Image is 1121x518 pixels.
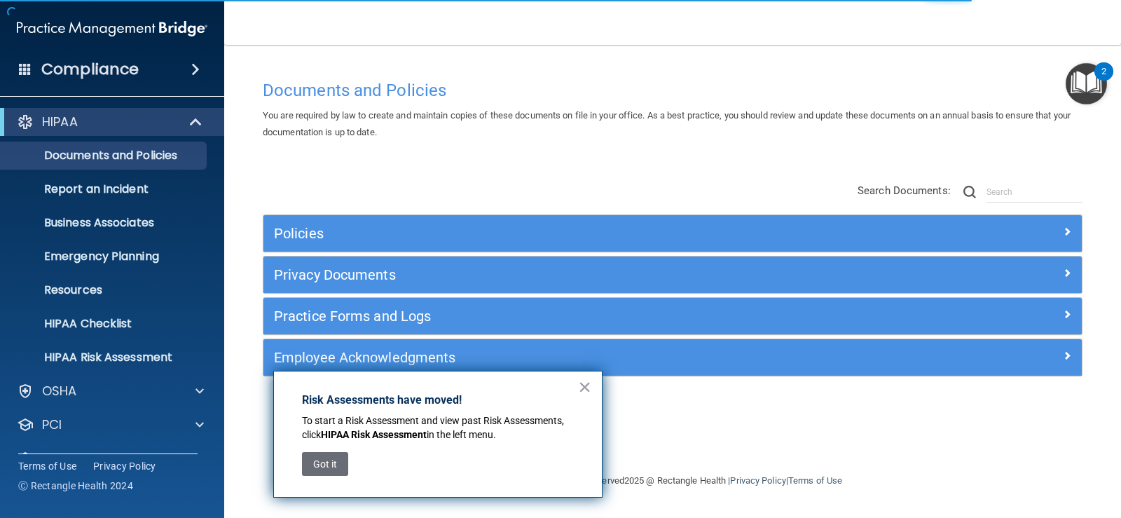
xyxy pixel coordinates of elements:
[9,250,200,264] p: Emergency Planning
[302,415,566,440] span: To start a Risk Assessment and view past Risk Assessments, click
[427,429,496,440] span: in the left menu.
[274,226,867,241] h5: Policies
[417,458,928,503] div: Copyright © All rights reserved 2025 @ Rectangle Health | |
[42,416,62,433] p: PCI
[730,475,785,486] a: Privacy Policy
[302,452,348,476] button: Got it
[1066,63,1107,104] button: Open Resource Center, 2 new notifications
[17,15,207,43] img: PMB logo
[42,450,174,467] p: OfficeSafe University
[18,479,133,493] span: Ⓒ Rectangle Health 2024
[321,429,427,440] strong: HIPAA Risk Assessment
[9,216,200,230] p: Business Associates
[274,308,867,324] h5: Practice Forms and Logs
[42,114,78,130] p: HIPAA
[263,81,1082,100] h4: Documents and Policies
[9,317,200,331] p: HIPAA Checklist
[9,283,200,297] p: Resources
[274,267,867,282] h5: Privacy Documents
[263,110,1071,137] span: You are required by law to create and maintain copies of these documents on file in your office. ...
[42,383,77,400] p: OSHA
[41,60,139,79] h4: Compliance
[9,149,200,163] p: Documents and Policies
[788,475,842,486] a: Terms of Use
[578,376,591,398] button: Close
[986,182,1082,203] input: Search
[93,459,156,473] a: Privacy Policy
[1101,71,1106,90] div: 2
[963,186,976,198] img: ic-search.3b580494.png
[9,350,200,364] p: HIPAA Risk Assessment
[1051,422,1104,475] iframe: Drift Widget Chat Controller
[858,184,951,197] span: Search Documents:
[302,393,462,407] strong: Risk Assessments have moved!
[18,459,76,473] a: Terms of Use
[9,182,200,196] p: Report an Incident
[274,350,867,365] h5: Employee Acknowledgments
